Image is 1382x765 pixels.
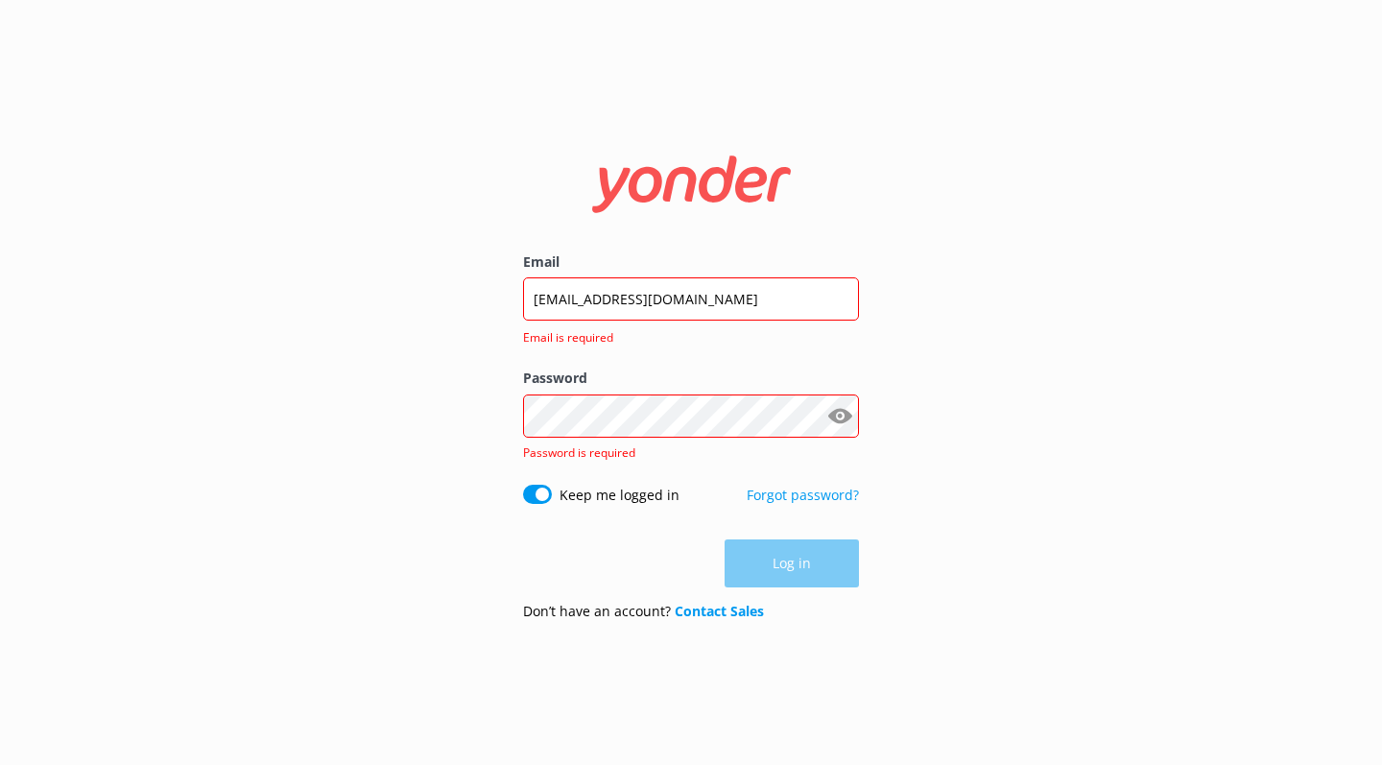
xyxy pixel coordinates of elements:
label: Keep me logged in [560,485,679,506]
input: user@emailaddress.com [523,277,859,321]
span: Email is required [523,328,847,347]
label: Password [523,368,859,389]
span: Password is required [523,444,635,461]
p: Don’t have an account? [523,601,764,622]
a: Contact Sales [675,602,764,620]
label: Email [523,251,859,273]
button: Show password [821,396,859,435]
a: Forgot password? [747,486,859,504]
